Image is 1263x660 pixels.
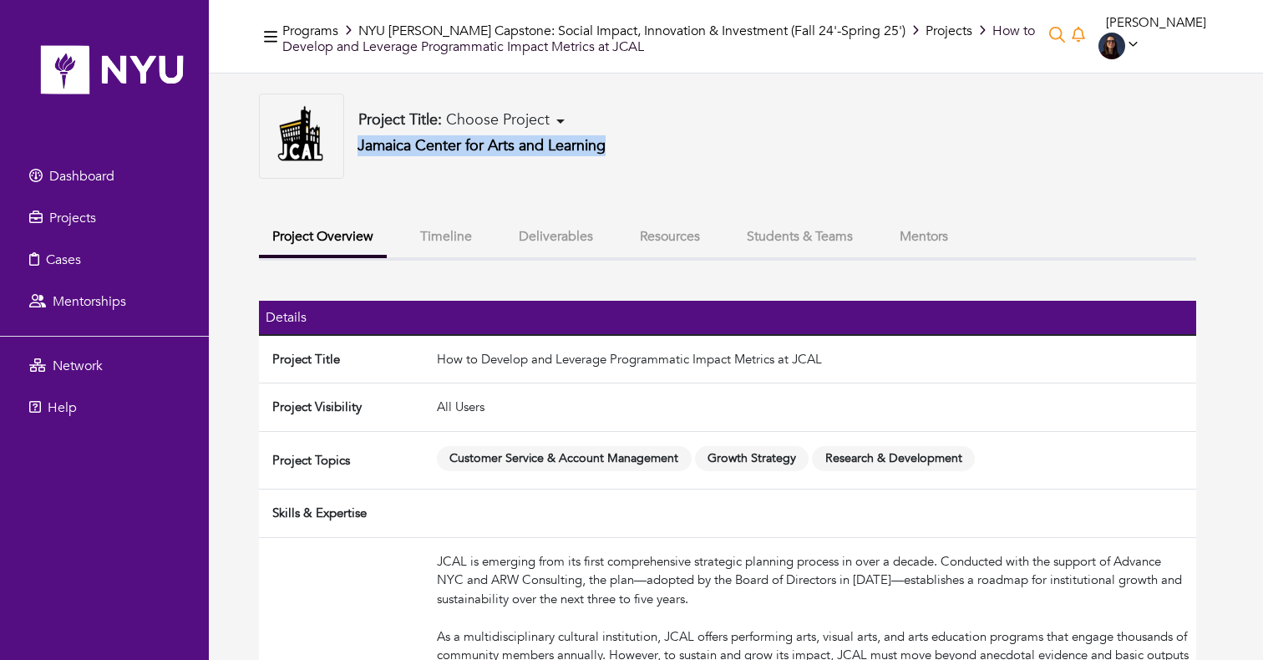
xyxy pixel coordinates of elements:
[1098,33,1125,59] img: Beatriz%20Headshot.jpeg
[886,219,961,255] button: Mentors
[282,22,338,40] a: Programs
[353,110,570,130] button: Project Title: Choose Project
[4,201,205,235] a: Projects
[17,29,192,109] img: nyu_logo.png
[446,109,550,130] span: Choose Project
[1106,14,1206,31] span: [PERSON_NAME]
[259,335,430,383] td: Project Title
[733,219,866,255] button: Students & Teams
[358,22,905,40] a: NYU [PERSON_NAME] Capstone: Social Impact, Innovation & Investment (Fall 24'-Spring 25')
[1098,14,1213,53] a: [PERSON_NAME]
[259,219,387,258] button: Project Overview
[4,243,205,277] a: Cases
[407,219,485,255] button: Timeline
[4,349,205,383] a: Network
[49,167,114,185] span: Dashboard
[4,391,205,424] a: Help
[259,301,430,335] th: Details
[259,383,430,432] td: Project Visibility
[259,490,430,538] td: Skills & Expertise
[4,285,205,318] a: Mentorships
[430,335,1196,383] td: How to Develop and Leverage Programmatic Impact Metrics at JCAL
[437,552,1189,627] div: JCAL is emerging from its first comprehensive strategic planning process in over a decade. Conduc...
[49,209,96,227] span: Projects
[505,219,606,255] button: Deliverables
[926,22,972,40] a: Projects
[358,109,442,130] b: Project Title:
[48,399,77,417] span: Help
[53,292,126,311] span: Mentorships
[4,160,205,193] a: Dashboard
[53,357,103,375] span: Network
[259,94,344,179] img: JCAL%20LOGO.png
[812,446,975,472] span: Research & Development
[430,383,1196,432] td: All Users
[626,219,713,255] button: Resources
[282,22,1035,56] span: How to Develop and Leverage Programmatic Impact Metrics at JCAL
[695,446,809,472] span: Growth Strategy
[259,431,430,490] td: Project Topics
[46,251,81,269] span: Cases
[358,135,606,156] a: Jamaica Center for Arts and Learning
[437,446,692,472] span: Customer Service & Account Management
